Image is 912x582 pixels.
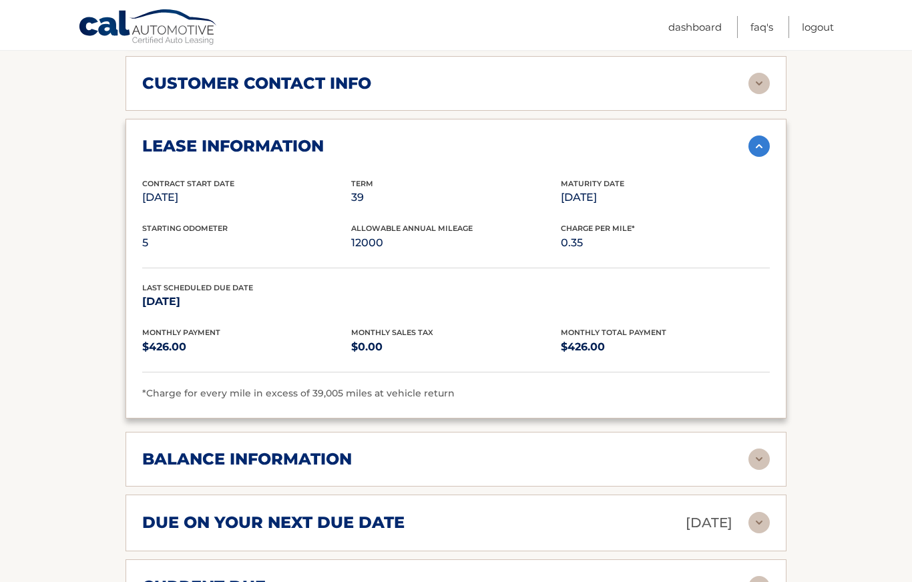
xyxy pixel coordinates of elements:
[748,449,770,470] img: accordion-rest.svg
[142,292,351,311] p: [DATE]
[561,234,770,252] p: 0.35
[142,338,351,356] p: $426.00
[142,179,234,188] span: Contract Start Date
[142,224,228,233] span: Starting Odometer
[561,188,770,207] p: [DATE]
[142,513,405,533] h2: due on your next due date
[142,387,455,399] span: *Charge for every mile in excess of 39,005 miles at vehicle return
[561,179,624,188] span: Maturity Date
[802,16,834,38] a: Logout
[748,135,770,157] img: accordion-active.svg
[142,73,371,93] h2: customer contact info
[686,511,732,535] p: [DATE]
[748,73,770,94] img: accordion-rest.svg
[142,449,352,469] h2: balance information
[561,338,770,356] p: $426.00
[351,188,560,207] p: 39
[561,224,635,233] span: Charge Per Mile*
[748,512,770,533] img: accordion-rest.svg
[351,179,373,188] span: Term
[142,188,351,207] p: [DATE]
[351,338,560,356] p: $0.00
[351,224,473,233] span: Allowable Annual Mileage
[750,16,773,38] a: FAQ's
[142,283,253,292] span: Last Scheduled Due Date
[142,234,351,252] p: 5
[351,234,560,252] p: 12000
[351,328,433,337] span: Monthly Sales Tax
[142,328,220,337] span: Monthly Payment
[78,9,218,47] a: Cal Automotive
[142,136,324,156] h2: lease information
[561,328,666,337] span: Monthly Total Payment
[668,16,722,38] a: Dashboard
